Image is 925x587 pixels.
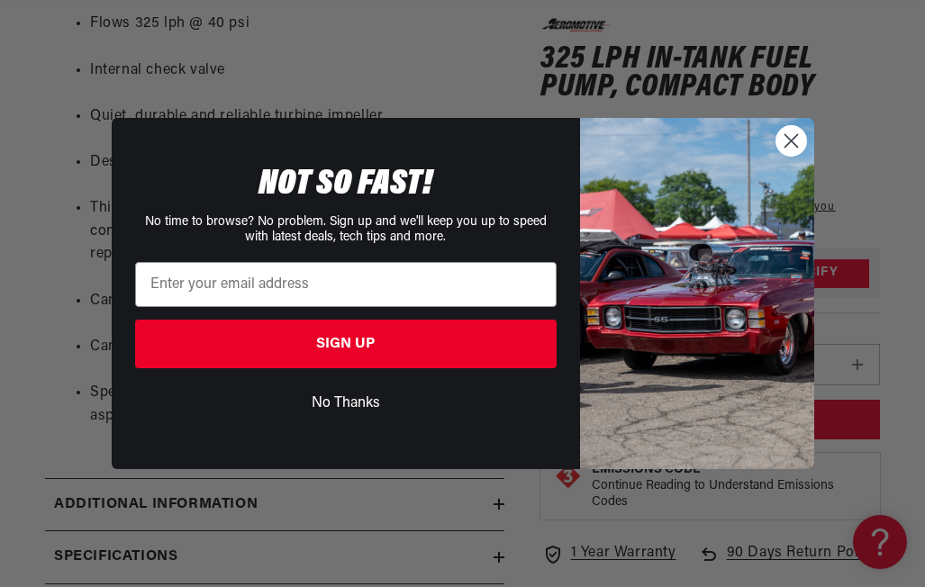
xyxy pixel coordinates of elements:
[135,262,557,307] input: Enter your email address
[775,125,807,157] button: Close dialog
[258,167,432,203] span: NOT SO FAST!
[145,215,547,244] span: No time to browse? No problem. Sign up and we'll keep you up to speed with latest deals, tech tip...
[135,320,557,368] button: SIGN UP
[580,118,814,469] img: 85cdd541-2605-488b-b08c-a5ee7b438a35.jpeg
[135,386,557,420] button: No Thanks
